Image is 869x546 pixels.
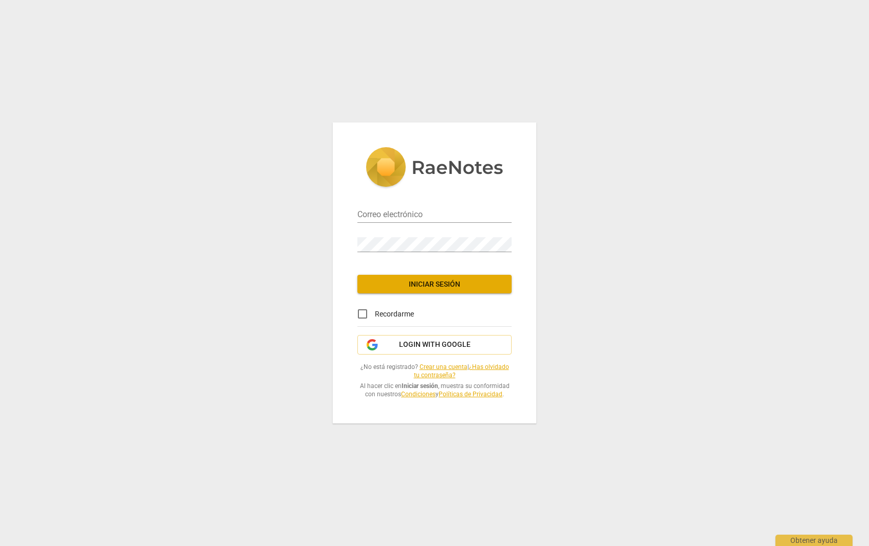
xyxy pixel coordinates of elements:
span: Iniciar sesión [366,279,503,290]
div: Obtener ayuda [775,535,853,546]
span: ¿No está registrado? | [357,363,512,380]
button: Iniciar sesión [357,275,512,293]
a: Condiciones [401,391,436,398]
button: Login with Google [357,335,512,355]
span: Recordarme [375,309,414,320]
a: ¿Has olvidado tu contraseña? [414,363,509,379]
span: Login with Google [399,340,470,350]
span: Al hacer clic en , muestra su conformidad con nuestros y . [357,382,512,399]
a: Políticas de Privacidad [439,391,502,398]
a: Crear una cuenta [420,363,467,371]
b: Iniciar sesión [402,382,438,390]
img: 5ac2273c67554f335776073100b6d88f.svg [366,147,503,189]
